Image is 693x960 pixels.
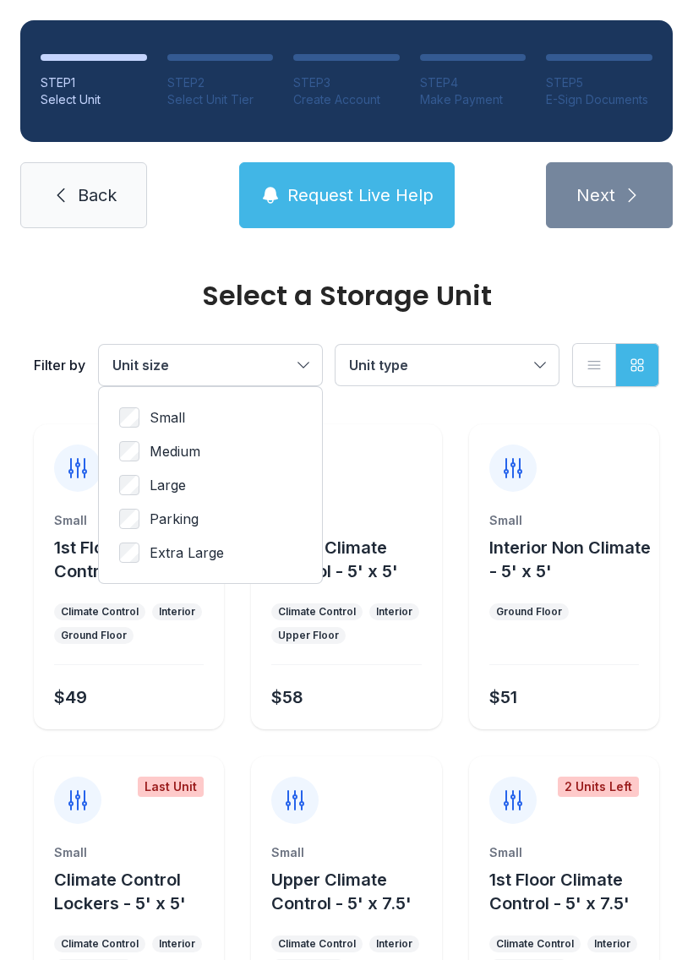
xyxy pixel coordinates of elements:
span: Interior Non Climate - 5' x 5' [489,537,651,581]
span: Back [78,183,117,207]
div: STEP 2 [167,74,274,91]
div: Upper Floor [278,629,339,642]
div: Interior [159,937,195,951]
div: Climate Control [278,937,356,951]
input: Medium [119,441,139,461]
div: Make Payment [420,91,527,108]
div: Small [489,512,639,529]
span: Medium [150,441,200,461]
span: Unit size [112,357,169,374]
div: Interior [376,937,412,951]
div: STEP 1 [41,74,147,91]
div: $58 [271,685,303,709]
span: 1st Floor Climate Control - 5' x 7.5' [489,870,630,914]
div: Climate Control [278,605,356,619]
button: Interior Non Climate - 5' x 5' [489,536,652,583]
span: Climate Control Lockers - 5' x 5' [54,870,186,914]
span: Request Live Help [287,183,434,207]
span: Extra Large [150,543,224,563]
div: Small [54,512,204,529]
span: Unit type [349,357,408,374]
div: Ground Floor [496,605,562,619]
div: Small [489,844,639,861]
div: 2 Units Left [558,777,639,797]
div: Filter by [34,355,85,375]
div: Last Unit [138,777,204,797]
div: $51 [489,685,517,709]
span: Next [576,183,615,207]
span: Parking [150,509,199,529]
div: Select Unit Tier [167,91,274,108]
div: STEP 5 [546,74,652,91]
span: Upper Climate Control - 5' x 7.5' [271,870,412,914]
div: Ground Floor [61,629,127,642]
input: Small [119,407,139,428]
button: Upper Climate Control - 5' x 5' [271,536,434,583]
div: Climate Control [496,937,574,951]
input: Extra Large [119,543,139,563]
button: Unit type [336,345,559,385]
div: Select Unit [41,91,147,108]
div: Climate Control [61,937,139,951]
div: STEP 4 [420,74,527,91]
div: Small [271,512,421,529]
div: Interior [159,605,195,619]
span: Small [150,407,185,428]
input: Large [119,475,139,495]
div: E-Sign Documents [546,91,652,108]
input: Parking [119,509,139,529]
button: 1st Floor Climate Control - 5' x 7.5' [489,868,652,915]
div: Interior [376,605,412,619]
div: STEP 3 [293,74,400,91]
div: $49 [54,685,87,709]
span: Upper Climate Control - 5' x 5' [271,537,398,581]
div: Interior [594,937,630,951]
span: Large [150,475,186,495]
div: Select a Storage Unit [34,282,659,309]
div: Climate Control [61,605,139,619]
button: Climate Control Lockers - 5' x 5' [54,868,217,915]
div: Small [271,844,421,861]
button: 1st Floor Climate Control - 5' x 5' [54,536,217,583]
button: Upper Climate Control - 5' x 7.5' [271,868,434,915]
span: 1st Floor Climate Control - 5' x 5' [54,537,188,581]
button: Unit size [99,345,322,385]
div: Create Account [293,91,400,108]
div: Small [54,844,204,861]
